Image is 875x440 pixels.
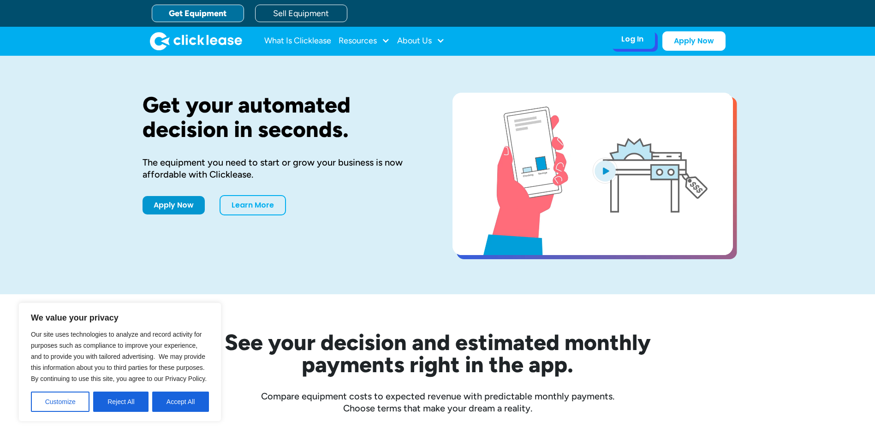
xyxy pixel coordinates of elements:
[452,93,733,255] a: open lightbox
[31,331,207,382] span: Our site uses technologies to analyze and record activity for purposes such as compliance to impr...
[662,31,726,51] a: Apply Now
[150,32,242,50] a: home
[150,32,242,50] img: Clicklease logo
[264,32,331,50] a: What Is Clicklease
[143,196,205,214] a: Apply Now
[152,5,244,22] a: Get Equipment
[179,331,696,375] h2: See your decision and estimated monthly payments right in the app.
[31,312,209,323] p: We value your privacy
[621,35,643,44] div: Log In
[31,392,89,412] button: Customize
[220,195,286,215] a: Learn More
[152,392,209,412] button: Accept All
[143,390,733,414] div: Compare equipment costs to expected revenue with predictable monthly payments. Choose terms that ...
[143,93,423,142] h1: Get your automated decision in seconds.
[93,392,149,412] button: Reject All
[339,32,390,50] div: Resources
[18,303,221,422] div: We value your privacy
[143,156,423,180] div: The equipment you need to start or grow your business is now affordable with Clicklease.
[397,32,445,50] div: About Us
[255,5,347,22] a: Sell Equipment
[593,158,618,184] img: Blue play button logo on a light blue circular background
